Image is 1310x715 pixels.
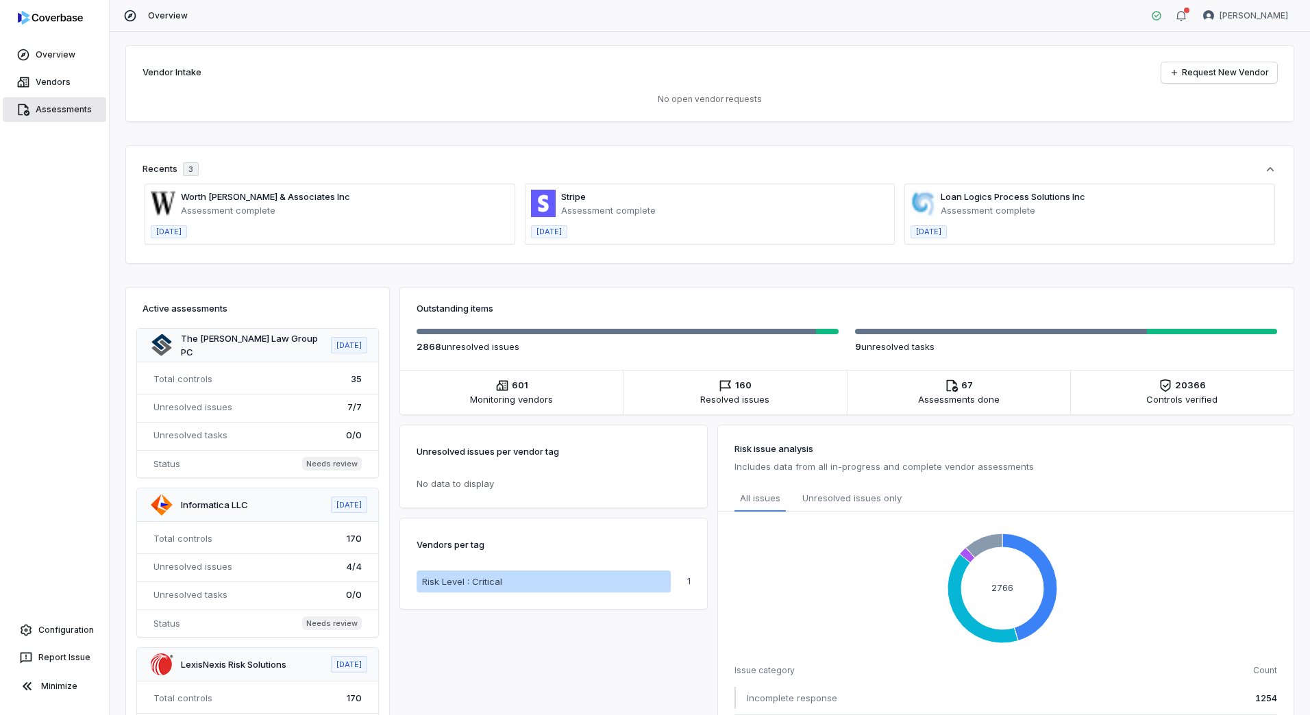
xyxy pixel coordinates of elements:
[941,191,1085,202] a: Loan Logics Process Solutions Inc
[143,162,199,176] div: Recents
[802,491,902,506] span: Unresolved issues only
[417,341,441,352] span: 2868
[5,645,103,670] button: Report Issue
[1161,62,1277,83] a: Request New Vendor
[417,477,691,491] p: No data to display
[855,340,1277,353] p: unresolved task s
[181,333,318,357] a: The [PERSON_NAME] Law Group PC
[181,659,286,670] a: LexisNexis Risk Solutions
[1253,665,1277,676] span: Count
[734,442,1277,455] h3: Risk issue analysis
[700,392,769,406] span: Resolved issues
[918,392,1000,406] span: Assessments done
[3,70,106,95] a: Vendors
[1146,392,1218,406] span: Controls verified
[512,379,528,392] span: 601
[961,379,973,392] span: 67
[734,665,795,676] span: Issue category
[5,673,103,700] button: Minimize
[1175,379,1206,392] span: 20366
[181,499,248,510] a: Informatica LLC
[1195,5,1296,26] button: Michael Violante avatar[PERSON_NAME]
[417,301,1277,315] h3: Outstanding items
[1220,10,1288,21] span: [PERSON_NAME]
[740,491,780,505] span: All issues
[143,162,1277,176] button: Recents3
[734,458,1277,475] p: Includes data from all in-progress and complete vendor assessments
[470,392,553,406] span: Monitoring vendors
[18,11,83,25] img: logo-D7KZi-bG.svg
[1203,10,1214,21] img: Michael Violante avatar
[148,10,188,21] span: Overview
[417,340,839,353] p: unresolved issue s
[5,618,103,642] a: Configuration
[1255,691,1277,705] span: 1254
[143,66,201,79] h2: Vendor Intake
[417,535,484,554] p: Vendors per tag
[747,691,837,705] span: Incomplete response
[991,582,1013,593] text: 2766
[181,191,350,202] a: Worth [PERSON_NAME] & Associates Inc
[143,94,1277,105] p: No open vendor requests
[417,442,559,461] p: Unresolved issues per vendor tag
[3,42,106,67] a: Overview
[422,575,502,588] p: Risk Level : Critical
[143,301,373,315] h3: Active assessments
[3,97,106,122] a: Assessments
[855,341,861,352] span: 9
[687,577,691,586] p: 1
[735,379,752,392] span: 160
[188,164,193,175] span: 3
[561,191,586,202] a: Stripe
